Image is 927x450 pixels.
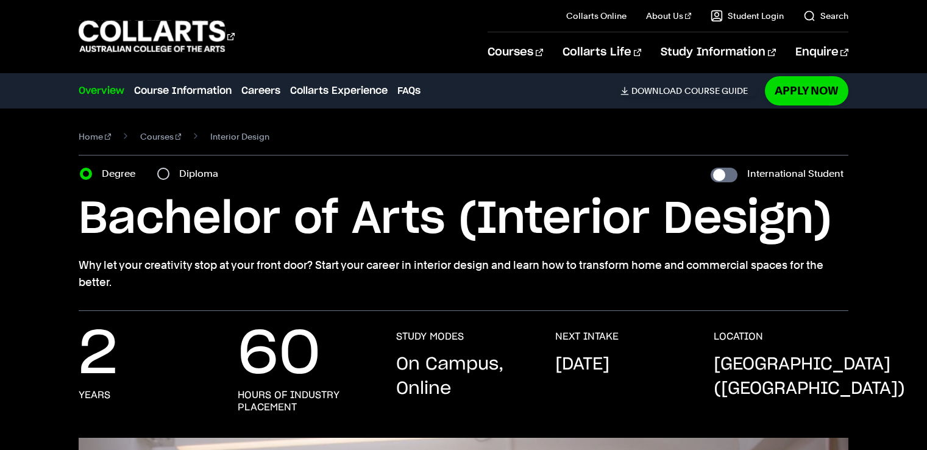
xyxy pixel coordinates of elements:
[714,352,905,401] p: [GEOGRAPHIC_DATA] ([GEOGRAPHIC_DATA])
[238,389,372,413] h3: hours of industry placement
[714,330,763,343] h3: LOCATION
[238,330,321,379] p: 60
[765,76,848,105] a: Apply Now
[566,10,627,22] a: Collarts Online
[290,84,388,98] a: Collarts Experience
[140,128,182,145] a: Courses
[134,84,232,98] a: Course Information
[631,85,682,96] span: Download
[555,330,619,343] h3: NEXT INTAKE
[646,10,691,22] a: About Us
[620,85,758,96] a: DownloadCourse Guide
[397,84,421,98] a: FAQs
[79,128,111,145] a: Home
[79,257,848,291] p: Why let your creativity stop at your front door? Start your career in interior design and learn h...
[396,352,530,401] p: On Campus, Online
[563,32,641,73] a: Collarts Life
[79,84,124,98] a: Overview
[79,389,110,401] h3: years
[79,192,848,247] h1: Bachelor of Arts (Interior Design)
[79,330,118,379] p: 2
[711,10,784,22] a: Student Login
[210,128,269,145] span: Interior Design
[396,330,464,343] h3: STUDY MODES
[79,19,235,54] div: Go to homepage
[795,32,848,73] a: Enquire
[179,165,226,182] label: Diploma
[747,165,844,182] label: International Student
[241,84,280,98] a: Careers
[488,32,543,73] a: Courses
[661,32,775,73] a: Study Information
[803,10,848,22] a: Search
[555,352,609,377] p: [DATE]
[102,165,143,182] label: Degree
